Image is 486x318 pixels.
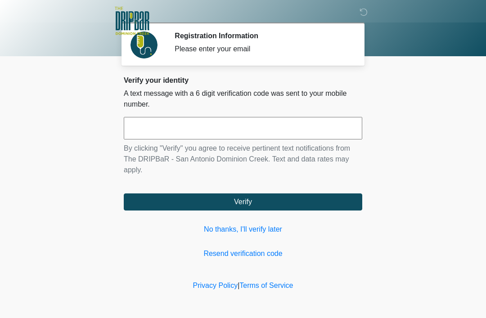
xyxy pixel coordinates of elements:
img: The DRIPBaR - San Antonio Dominion Creek Logo [115,7,149,36]
p: A text message with a 6 digit verification code was sent to your mobile number. [124,88,362,110]
p: By clicking "Verify" you agree to receive pertinent text notifications from The DRIPBaR - San Ant... [124,143,362,175]
button: Verify [124,193,362,211]
a: Resend verification code [124,248,362,259]
a: Terms of Service [239,282,293,289]
img: Agent Avatar [130,31,157,58]
a: Privacy Policy [193,282,238,289]
a: No thanks, I'll verify later [124,224,362,235]
a: | [238,282,239,289]
h2: Verify your identity [124,76,362,85]
div: Please enter your email [175,44,349,54]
